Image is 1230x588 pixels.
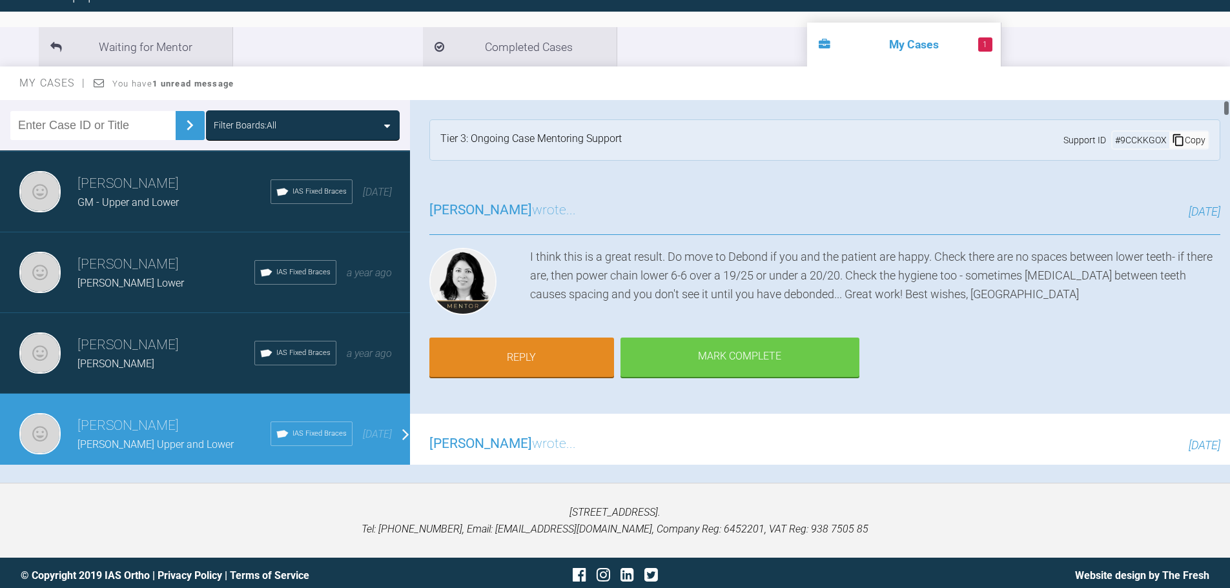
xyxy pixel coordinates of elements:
input: Enter Case ID or Title [10,111,176,140]
img: Hooria Olsen [429,248,497,315]
span: [DATE] [1189,205,1220,218]
span: IAS Fixed Braces [292,428,347,440]
img: Azffar Din [19,171,61,212]
div: Copy [1169,132,1208,148]
h3: [PERSON_NAME] [77,415,271,437]
div: Mark Complete [620,338,859,378]
div: I think this is a great result. Do move to Debond if you and the patient are happy. Check there a... [530,248,1220,320]
span: [PERSON_NAME] [429,436,532,451]
img: Azffar Din [19,332,61,374]
img: Azffar Din [19,252,61,293]
div: Filter Boards: All [214,118,276,132]
div: Tier 3: Ongoing Case Mentoring Support [440,130,622,150]
span: [DATE] [363,428,392,440]
li: Completed Cases [423,27,617,66]
a: Website design by The Fresh [1075,569,1209,582]
div: © Copyright 2019 IAS Ortho | | [21,567,417,584]
li: Waiting for Mentor [39,27,232,66]
a: Terms of Service [230,569,309,582]
span: IAS Fixed Braces [276,347,331,359]
span: GM - Upper and Lower [77,196,179,208]
h3: [PERSON_NAME] [77,173,271,195]
span: [PERSON_NAME] Lower [77,277,184,289]
span: My Cases [19,77,86,89]
span: IAS Fixed Braces [276,267,331,278]
a: Privacy Policy [158,569,222,582]
span: [DATE] [1189,438,1220,452]
span: [DATE] [363,186,392,198]
span: 1 [978,37,992,52]
span: [PERSON_NAME] [429,202,532,218]
a: Reply [429,338,614,378]
strong: 1 unread message [152,79,234,88]
img: chevronRight.28bd32b0.svg [179,115,200,136]
span: You have [112,79,234,88]
img: Azffar Din [19,413,61,454]
h3: wrote... [429,199,576,221]
li: My Cases [807,23,1001,66]
span: IAS Fixed Braces [292,186,347,198]
span: [PERSON_NAME] Upper and Lower [77,438,234,451]
span: Support ID [1063,133,1106,147]
div: # 9CCKKGOX [1112,133,1169,147]
h3: wrote... [429,433,576,455]
span: a year ago [347,267,392,279]
span: [PERSON_NAME] [77,358,154,370]
p: [STREET_ADDRESS]. Tel: [PHONE_NUMBER], Email: [EMAIL_ADDRESS][DOMAIN_NAME], Company Reg: 6452201,... [21,504,1209,537]
h3: [PERSON_NAME] [77,334,254,356]
h3: [PERSON_NAME] [77,254,254,276]
span: a year ago [347,347,392,360]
